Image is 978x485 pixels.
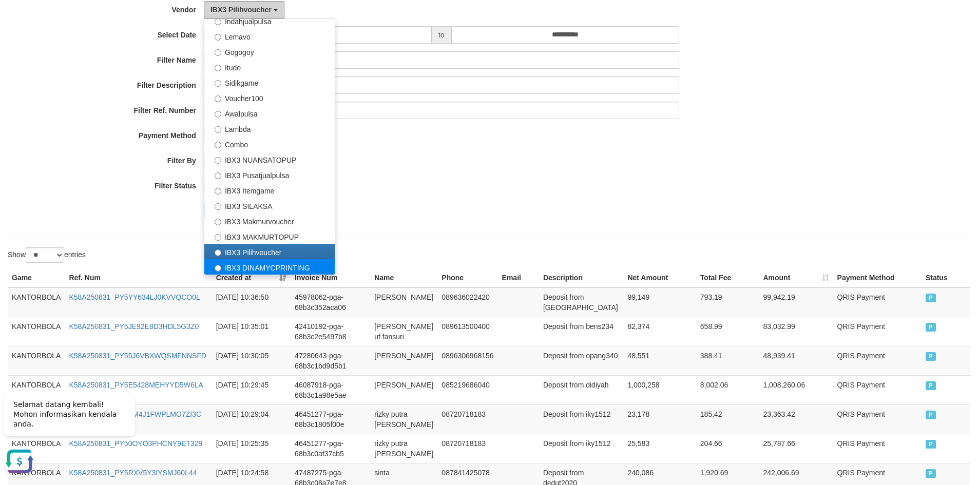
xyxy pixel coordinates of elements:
td: 23,363.42 [759,404,833,434]
label: IBX3 Itemgame [204,182,335,198]
input: Lemavo [215,34,221,41]
label: Combo [204,136,335,151]
td: 185.42 [696,404,759,434]
span: PAID [926,440,936,449]
input: IBX3 DINAMYCPRINTING [215,265,221,271]
input: Gogogoy [215,49,221,56]
td: QRIS Payment [833,404,922,434]
span: PAID [926,294,936,302]
select: Showentries [26,247,64,263]
input: Sidikgame [215,80,221,87]
td: 8,002.06 [696,375,759,404]
th: Status [922,268,970,287]
td: Deposit from opang340 [539,346,623,375]
td: 08720718183 [437,404,497,434]
th: Created at: activate to sort column ascending [212,268,291,287]
span: PAID [926,352,936,361]
td: rizky putra [PERSON_NAME] [370,434,437,463]
td: QRIS Payment [833,317,922,346]
button: IBX3 Pilihvoucher [204,1,284,18]
input: Lambda [215,126,221,133]
th: Game [8,268,65,287]
input: Itudo [215,65,221,71]
td: 48,939.41 [759,346,833,375]
td: [PERSON_NAME] [370,375,437,404]
input: IBX3 NUANSATOPUP [215,157,221,164]
input: IBX3 Makmurvoucher [215,219,221,225]
td: Deposit from didiyah [539,375,623,404]
th: Invoice Num [291,268,370,287]
td: [DATE] 10:29:04 [212,404,291,434]
a: K58A250831_PY5RXV5Y3IYSMJ60L44 [69,469,197,477]
td: 46451277-pga-68b3c1805f00e [291,404,370,434]
td: Deposit from iky1512 [539,404,623,434]
a: K58A250831_PY5E5428MEHYYD5W6LA [69,381,203,389]
td: 48,551 [623,346,696,375]
input: Indahjualpulsa [215,18,221,25]
span: PAID [926,381,936,390]
label: IBX3 Pilihvoucher [204,244,335,259]
label: IBX3 NUANSATOPUP [204,151,335,167]
span: to [432,26,451,44]
td: 99,942.19 [759,287,833,317]
label: Sidikgame [204,74,335,90]
input: Awalpulsa [215,111,221,118]
input: IBX3 Pilihvoucher [215,249,221,256]
td: 99,149 [623,287,696,317]
td: Deposit from bens234 [539,317,623,346]
td: Deposit from iky1512 [539,434,623,463]
td: QRIS Payment [833,434,922,463]
input: IBX3 Itemgame [215,188,221,195]
input: IBX3 SILAKSA [215,203,221,210]
td: [PERSON_NAME] [370,346,437,375]
td: QRIS Payment [833,287,922,317]
td: 08720718183 [437,434,497,463]
td: 0896306968156 [437,346,497,375]
a: K58A250831_PY5YY634LJ0KVVQCO0L [69,293,200,301]
a: K58A250831_PY55J6VBXWQSMFNNSFD [69,352,206,360]
td: Deposit from [GEOGRAPHIC_DATA] [539,287,623,317]
td: [DATE] 10:35:01 [212,317,291,346]
label: Lambda [204,121,335,136]
td: [DATE] 10:30:05 [212,346,291,375]
th: Description [539,268,623,287]
label: Itudo [204,59,335,74]
td: QRIS Payment [833,375,922,404]
th: Email [498,268,539,287]
label: IBX3 Pusatjualpulsa [204,167,335,182]
th: Amount: activate to sort column ascending [759,268,833,287]
th: Net Amount [623,268,696,287]
td: [DATE] 10:36:50 [212,287,291,317]
td: 23,178 [623,404,696,434]
td: [DATE] 10:25:35 [212,434,291,463]
label: Indahjualpulsa [204,13,335,28]
td: 658.99 [696,317,759,346]
td: KANTORBOLA [8,287,65,317]
input: IBX3 Pusatjualpulsa [215,172,221,179]
th: Name [370,268,437,287]
th: Ref. Num [65,268,212,287]
td: 089613500400 [437,317,497,346]
td: 1,008,260.06 [759,375,833,404]
td: 47280643-pga-68b3c1bd9d5b1 [291,346,370,375]
td: KANTORBOLA [8,375,65,404]
td: rizky putra [PERSON_NAME] [370,404,437,434]
td: 085219686040 [437,375,497,404]
button: Open LiveChat chat widget [4,62,35,92]
td: 45978062-pga-68b3c352aca06 [291,287,370,317]
td: KANTORBOLA [8,346,65,375]
label: Awalpulsa [204,105,335,121]
td: 204.66 [696,434,759,463]
th: Phone [437,268,497,287]
a: K58A250831_PY5JE92E8D3HDL5G3Z0 [69,322,199,331]
td: 46451277-pga-68b3c0af37cb5 [291,434,370,463]
th: Payment Method [833,268,922,287]
td: 1,000,258 [623,375,696,404]
td: [DATE] 10:29:45 [212,375,291,404]
td: QRIS Payment [833,346,922,375]
label: Lemavo [204,28,335,44]
label: IBX3 Makmurvoucher [204,213,335,228]
td: 46087918-pga-68b3c1a98e5ae [291,375,370,404]
th: Total Fee [696,268,759,287]
span: PAID [926,323,936,332]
